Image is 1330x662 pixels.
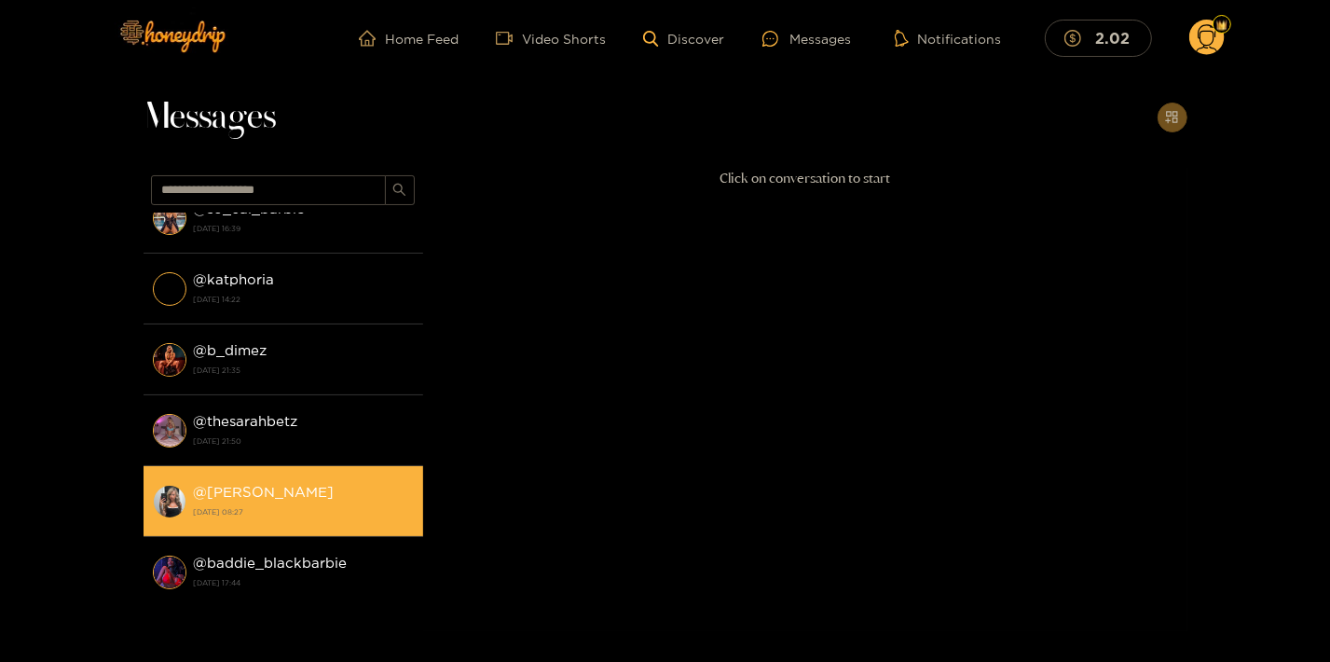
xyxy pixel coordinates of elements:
[153,414,186,448] img: conversation
[153,343,186,377] img: conversation
[194,271,275,287] strong: @ katphoria
[1165,110,1179,126] span: appstore-add
[1045,20,1152,56] button: 2.02
[153,201,186,235] img: conversation
[423,168,1187,189] p: Click on conversation to start
[496,30,522,47] span: video-camera
[194,555,348,571] strong: @ baddie_blackbarbie
[194,484,335,500] strong: @ [PERSON_NAME]
[496,30,606,47] a: Video Shorts
[194,574,414,591] strong: [DATE] 17:44
[153,556,186,589] img: conversation
[153,485,186,518] img: conversation
[194,413,298,429] strong: @ thesarahbetz
[194,362,414,379] strong: [DATE] 21:35
[194,220,414,237] strong: [DATE] 16:39
[144,95,277,140] span: Messages
[1092,28,1132,48] mark: 2.02
[643,31,724,47] a: Discover
[194,291,414,308] strong: [DATE] 14:22
[1158,103,1187,132] button: appstore-add
[1064,30,1090,47] span: dollar
[359,30,459,47] a: Home Feed
[194,342,267,358] strong: @ b_dimez
[889,29,1008,48] button: Notifications
[194,433,414,449] strong: [DATE] 21:50
[194,503,414,520] strong: [DATE] 08:27
[385,175,415,205] button: search
[392,183,406,199] span: search
[153,272,186,306] img: conversation
[1216,20,1227,31] img: Fan Level
[359,30,385,47] span: home
[762,28,852,49] div: Messages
